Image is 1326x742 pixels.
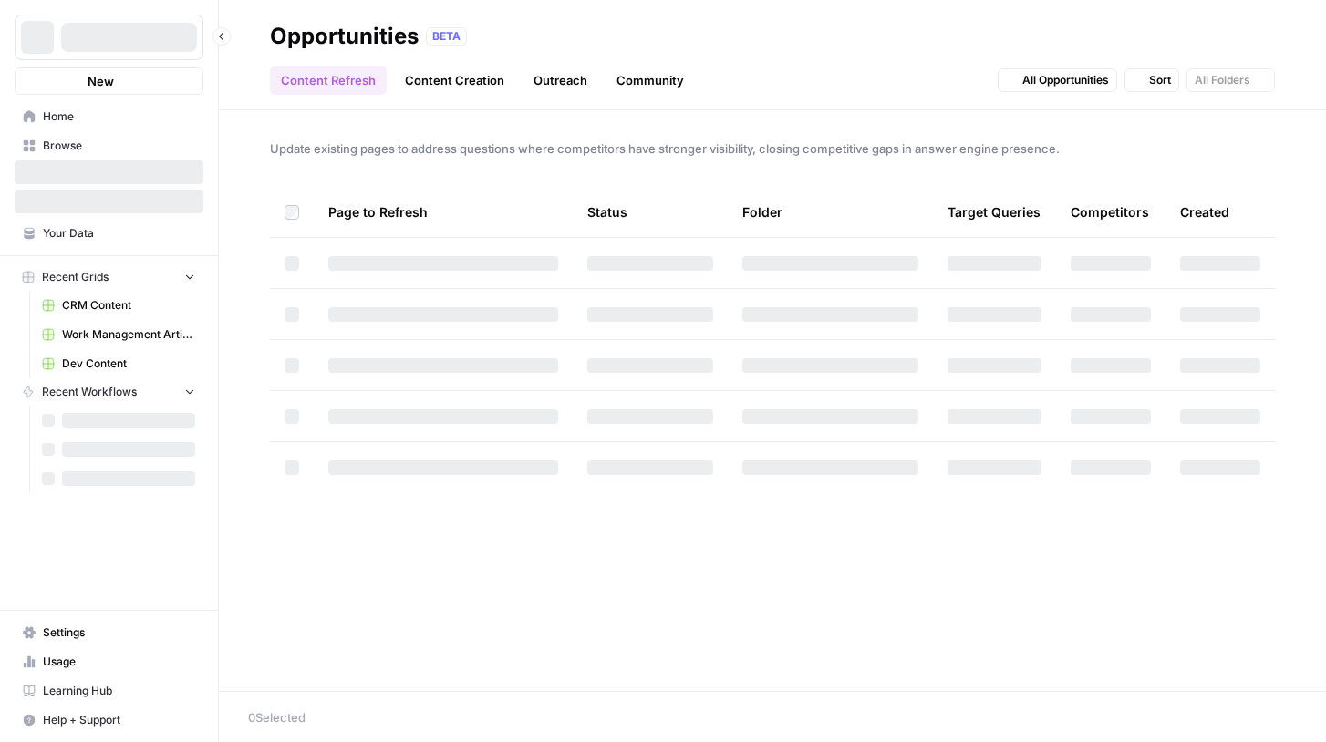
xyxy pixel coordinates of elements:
[1022,72,1109,88] span: All Opportunities
[15,706,203,735] button: Help + Support
[606,66,695,95] a: Community
[62,356,195,372] span: Dev Content
[426,27,467,46] div: BETA
[34,291,203,320] a: CRM Content
[15,67,203,95] button: New
[43,138,195,154] span: Browse
[43,712,195,728] span: Help + Support
[587,187,627,237] div: Status
[248,708,1297,727] div: 0 Selected
[34,320,203,349] a: Work Management Article Grid
[34,349,203,378] a: Dev Content
[42,269,109,285] span: Recent Grids
[1071,187,1149,237] div: Competitors
[15,378,203,406] button: Recent Workflows
[1186,68,1275,92] button: All Folders
[270,139,1275,158] span: Update existing pages to address questions where competitors have stronger visibility, closing co...
[742,187,782,237] div: Folder
[523,66,598,95] a: Outreach
[62,297,195,314] span: CRM Content
[1149,72,1171,88] span: Sort
[15,647,203,676] a: Usage
[15,263,203,291] button: Recent Grids
[1124,68,1179,92] button: Sort
[948,187,1041,237] div: Target Queries
[15,131,203,160] a: Browse
[1180,187,1229,237] div: Created
[15,618,203,647] a: Settings
[43,654,195,670] span: Usage
[998,68,1117,92] button: All Opportunities
[15,102,203,131] a: Home
[43,225,195,242] span: Your Data
[270,66,387,95] a: Content Refresh
[394,66,515,95] a: Content Creation
[88,72,114,90] span: New
[43,108,195,125] span: Home
[15,676,203,706] a: Learning Hub
[1195,72,1250,88] span: All Folders
[43,624,195,641] span: Settings
[328,187,558,237] div: Page to Refresh
[15,219,203,248] a: Your Data
[270,22,419,51] div: Opportunities
[43,683,195,699] span: Learning Hub
[42,384,137,400] span: Recent Workflows
[62,326,195,343] span: Work Management Article Grid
